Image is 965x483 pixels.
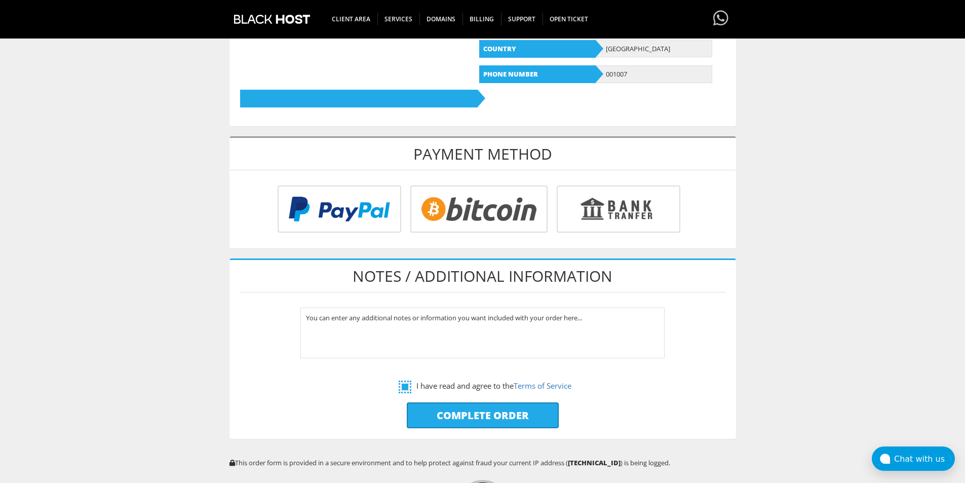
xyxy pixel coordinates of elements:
span: Billing [462,13,501,25]
input: Complete Order [407,402,559,428]
b: Phone Number [479,65,596,83]
span: CLIENT AREA [325,13,378,25]
span: Open Ticket [543,13,595,25]
h1: Payment Method [230,138,736,170]
img: Bank%20Transfer.png [557,185,680,233]
label: I have read and agree to the [399,380,571,392]
span: Support [501,13,543,25]
b: Country [479,40,596,58]
div: Chat with us [894,454,955,464]
p: This order form is provided in a secure environment and to help protect against fraud your curren... [229,458,736,467]
button: Chat with us [872,447,955,471]
span: Domains [419,13,463,25]
textarea: You can enter any additional notes or information you want included with your order here... [300,308,665,358]
img: Bitcoin.png [410,185,548,233]
h1: Notes / Additional Information [240,260,725,292]
strong: [TECHNICAL_ID] [568,458,621,467]
span: SERVICES [377,13,420,25]
img: PayPal.png [278,185,401,233]
a: Terms of Service [514,381,571,391]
